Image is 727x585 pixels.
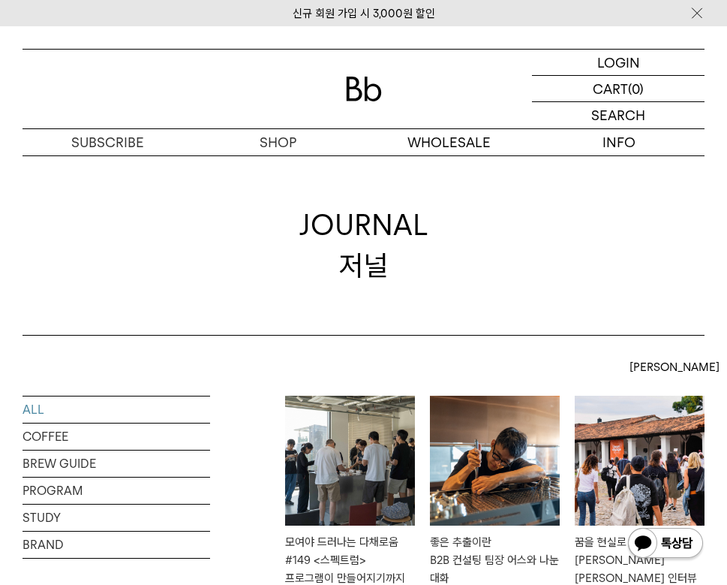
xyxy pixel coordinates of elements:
p: WHOLESALE [364,129,534,155]
span: [PERSON_NAME] [629,358,719,376]
a: SHOP [193,129,363,155]
div: JOURNAL 저널 [299,205,428,285]
a: LOGIN [532,50,704,76]
img: 좋은 추출이란B2B 컨설팅 팀장 어스와 나눈 대화 [430,396,560,526]
p: SEARCH [591,102,645,128]
p: CART [593,76,628,101]
p: (0) [628,76,644,101]
a: COFFEE [23,424,210,450]
a: PROGRAM [23,478,210,504]
a: STUDY [23,505,210,531]
a: 신규 회원 가입 시 3,000원 할인 [293,7,435,20]
a: BREW GUIDE [23,451,210,477]
a: SUBSCRIBE [23,129,193,155]
img: 카카오톡 채널 1:1 채팅 버튼 [626,526,704,562]
a: BRAND [23,532,210,558]
p: INFO [534,129,704,155]
p: LOGIN [597,50,640,75]
img: 로고 [346,77,382,101]
a: CART (0) [532,76,704,102]
a: ALL [23,397,210,423]
img: 꿈을 현실로 만드는 일빈보야지 탁승희 대표 인터뷰 [575,396,704,526]
img: 모여야 드러나는 다채로움#149 <스펙트럼> 프로그램이 만들어지기까지 [285,396,415,526]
